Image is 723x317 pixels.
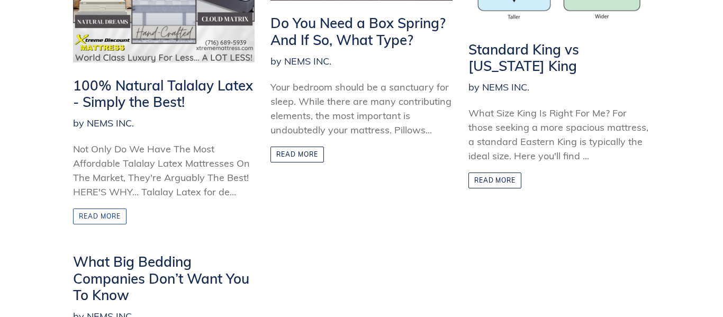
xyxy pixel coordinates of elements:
div: What Size King Is Right For Me? For those seeking a more spacious mattress, a standard Eastern Ki... [468,106,650,163]
span: by NEMS INC. [270,54,331,68]
h2: Standard King vs [US_STATE] King [468,41,650,74]
span: by NEMS INC. [468,80,529,94]
a: What Big Bedding Companies Don’t Want You To Know [73,253,255,303]
h2: Do You Need a Box Spring? And If So, What Type? [270,15,452,48]
div: Your bedroom should be a sanctuary for sleep. While there are many contributing elements, the mos... [270,80,452,137]
span: by NEMS INC. [73,116,134,130]
div: Not Only Do We Have The Most Affordable Talalay Latex Mattresses On The Market, They're Arguably ... [73,142,255,199]
h2: 100% Natural Talalay Latex - Simply the Best! [73,77,255,110]
a: Read more: 100% Natural Talalay Latex - Simply the Best! [73,209,126,224]
a: Read more: Standard King vs California King [468,173,522,188]
a: Read more: Do You Need a Box Spring? And If So, What Type? [270,147,324,162]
